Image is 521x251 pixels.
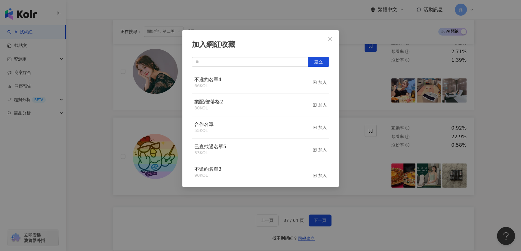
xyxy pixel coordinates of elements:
[313,121,327,134] button: 加入
[313,79,327,86] div: 加入
[313,166,327,185] button: 加入
[308,57,329,67] button: 建立
[194,77,221,82] a: 不邀約名單4
[328,36,332,41] span: close
[313,172,327,179] div: 加入
[313,124,327,131] div: 加入
[194,144,226,149] a: 已查找過名單5
[313,99,327,111] button: 加入
[194,99,223,105] span: 業配/部落格2
[113,117,474,195] a: KOL Avatar巴毛律師混酥團巴毛網紅類型：日常話題·法政社會·寵物總追蹤數：234,7461.2萬12.2萬10萬找相似查看關鍵字貼文 1 筆互動率question-circle0.92%...
[194,166,221,172] span: 不邀約名單3
[194,121,214,127] span: 合作名單
[194,105,223,111] div: 80 KOL
[194,99,223,104] a: 業配/部落格2
[194,128,214,134] div: 55 KOL
[313,146,327,153] div: 加入
[314,60,323,64] span: 建立
[194,122,214,127] a: 合作名單
[194,173,274,179] div: 90 KOL
[194,179,274,184] span: 收藏內網紅人選已達 90 人，目前無法新增
[313,102,327,108] div: 加入
[313,76,327,89] button: 加入
[192,40,329,50] div: 加入網紅收藏
[324,33,336,45] button: Close
[194,83,221,89] div: 66 KOL
[194,150,226,156] div: 33 KOL
[313,143,327,156] button: 加入
[194,167,221,172] a: 不邀約名單3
